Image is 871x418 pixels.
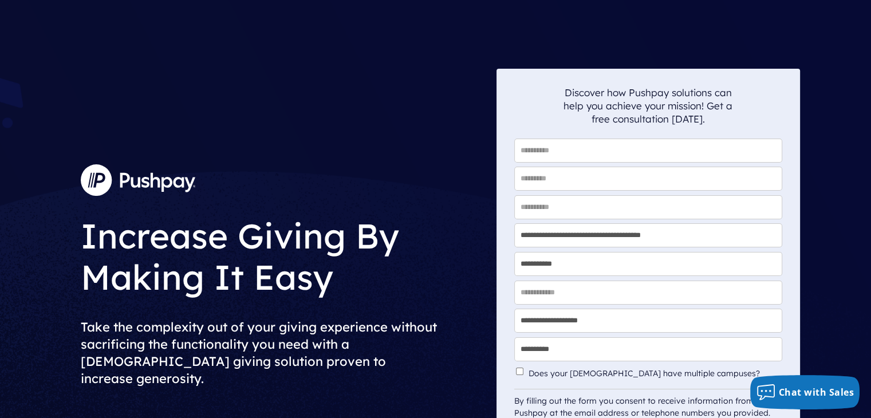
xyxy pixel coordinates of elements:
[563,86,733,125] p: Discover how Pushpay solutions can help you achieve your mission! Get a free consultation [DATE].
[779,386,854,399] span: Chat with Sales
[81,206,487,301] h1: Increase Giving By Making It Easy
[750,375,860,409] button: Chat with Sales
[528,369,779,378] label: Does your [DEMOGRAPHIC_DATA] have multiple campuses?
[81,309,487,396] h2: Take the complexity out of your giving experience without sacrificing the functionality you need ...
